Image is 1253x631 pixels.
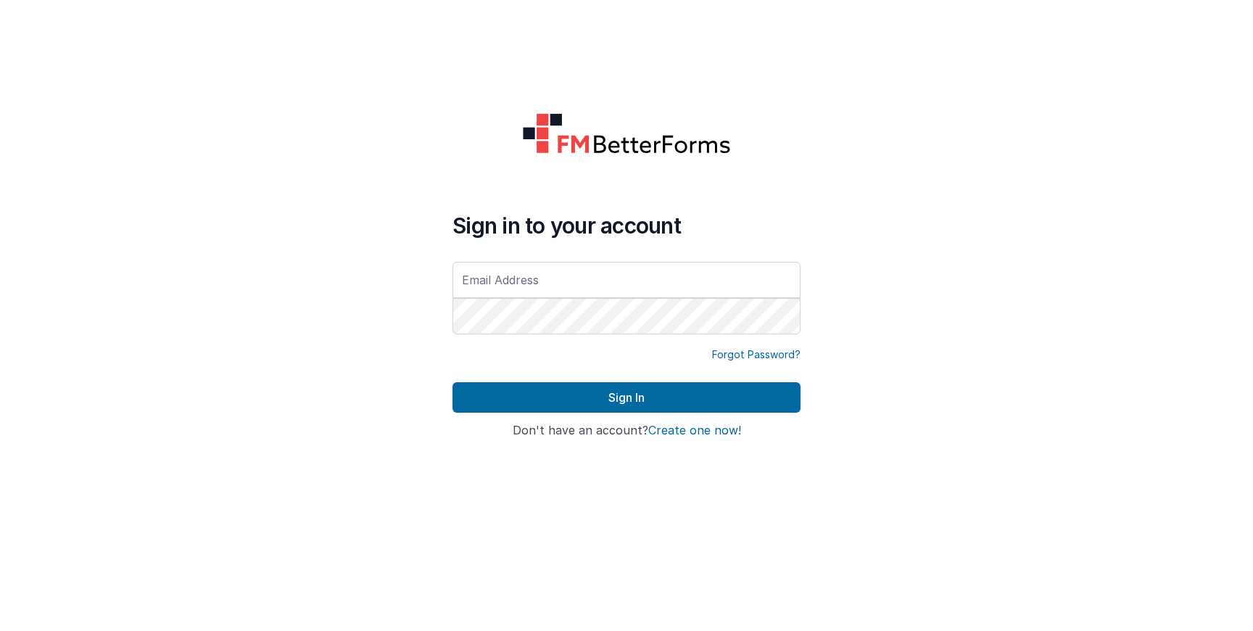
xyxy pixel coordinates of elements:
button: Sign In [452,382,801,413]
input: Email Address [452,262,801,298]
h4: Don't have an account? [452,424,801,437]
a: Forgot Password? [712,347,801,362]
h4: Sign in to your account [452,213,801,239]
button: Create one now! [648,424,741,437]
